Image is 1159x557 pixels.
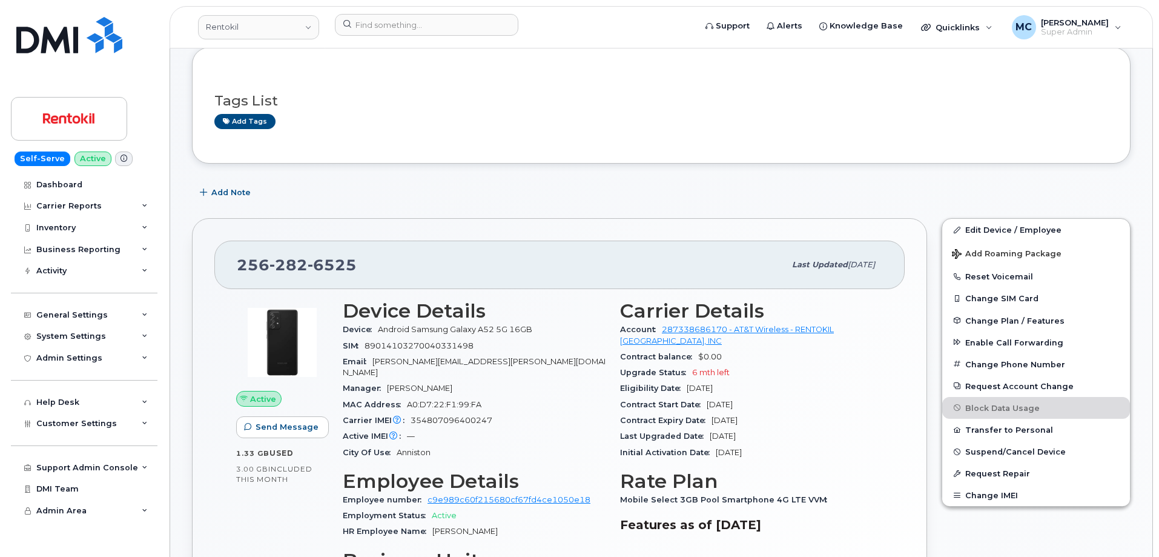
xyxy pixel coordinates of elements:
[942,219,1130,241] a: Edit Device / Employee
[758,14,811,38] a: Alerts
[428,495,590,504] a: c9e989c60f215680cf67fd4ce1050e18
[1041,27,1109,37] span: Super Admin
[712,416,738,425] span: [DATE]
[411,416,492,425] span: 354807096400247
[620,352,698,361] span: Contract balance
[214,93,1108,108] h3: Tags List
[942,441,1130,462] button: Suspend/Cancel Device
[343,357,606,377] span: [PERSON_NAME][EMAIL_ADDRESS][PERSON_NAME][DOMAIN_NAME]
[848,260,875,269] span: [DATE]
[620,470,883,492] h3: Rate Plan
[942,265,1130,287] button: Reset Voicemail
[942,332,1130,353] button: Enable Call Forwarding
[256,421,319,433] span: Send Message
[620,448,716,457] span: Initial Activation Date
[214,114,276,129] a: Add tags
[942,484,1130,506] button: Change IMEI
[343,527,432,536] span: HR Employee Name
[942,241,1130,265] button: Add Roaming Package
[343,357,372,366] span: Email
[965,338,1063,347] span: Enable Call Forwarding
[343,416,411,425] span: Carrier IMEI
[236,465,268,473] span: 3.00 GB
[620,325,834,345] a: 287338686170 - AT&T Wireless - RENTOKIL [GEOGRAPHIC_DATA], INC
[942,353,1130,375] button: Change Phone Number
[198,15,319,39] a: Rentokil
[308,256,357,274] span: 6525
[942,287,1130,309] button: Change SIM Card
[343,325,378,334] span: Device
[407,400,481,409] span: A0:D7:22:F1:99:FA
[620,518,883,532] h3: Features as of [DATE]
[236,464,312,484] span: included this month
[335,14,518,36] input: Find something...
[811,14,911,38] a: Knowledge Base
[211,187,251,198] span: Add Note
[716,448,742,457] span: [DATE]
[913,15,1001,39] div: Quicklinks
[250,393,276,405] span: Active
[343,495,428,504] span: Employee number
[710,432,736,441] span: [DATE]
[269,256,308,274] span: 282
[620,432,710,441] span: Last Upgraded Date
[697,14,758,38] a: Support
[407,432,415,441] span: —
[269,449,294,458] span: used
[965,316,1065,325] span: Change Plan / Features
[620,368,692,377] span: Upgrade Status
[192,182,261,204] button: Add Note
[698,352,722,361] span: $0.00
[830,20,903,32] span: Knowledge Base
[343,400,407,409] span: MAC Address
[792,260,848,269] span: Last updated
[952,249,1062,261] span: Add Roaming Package
[343,470,606,492] h3: Employee Details
[397,448,431,457] span: Anniston
[343,511,432,520] span: Employment Status
[378,325,532,334] span: Android Samsung Galaxy A52 5G 16GB
[942,462,1130,484] button: Request Repair
[236,449,269,458] span: 1.33 GB
[1106,504,1150,548] iframe: Messenger Launcher
[387,384,452,393] span: [PERSON_NAME]
[942,397,1130,419] button: Block Data Usage
[343,448,397,457] span: City Of Use
[246,306,319,379] img: image20231002-3703462-2e78ka.jpeg
[620,384,687,393] span: Eligibility Date
[620,400,707,409] span: Contract Start Date
[343,384,387,393] span: Manager
[942,419,1130,441] button: Transfer to Personal
[620,495,833,504] span: Mobile Select 3GB Pool Smartphone 4G LTE VVM
[707,400,733,409] span: [DATE]
[237,256,357,274] span: 256
[365,341,474,350] span: 89014103270040331498
[692,368,730,377] span: 6 mth left
[1003,15,1130,39] div: Marty Courter
[942,375,1130,397] button: Request Account Change
[432,511,457,520] span: Active
[432,527,498,536] span: [PERSON_NAME]
[620,300,883,322] h3: Carrier Details
[687,384,713,393] span: [DATE]
[343,432,407,441] span: Active IMEI
[620,416,712,425] span: Contract Expiry Date
[942,310,1130,332] button: Change Plan / Features
[716,20,750,32] span: Support
[777,20,802,32] span: Alerts
[343,341,365,350] span: SIM
[965,447,1066,456] span: Suspend/Cancel Device
[1015,20,1032,35] span: MC
[343,300,606,322] h3: Device Details
[620,325,662,334] span: Account
[936,22,980,32] span: Quicklinks
[236,416,329,438] button: Send Message
[1041,18,1109,27] span: [PERSON_NAME]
